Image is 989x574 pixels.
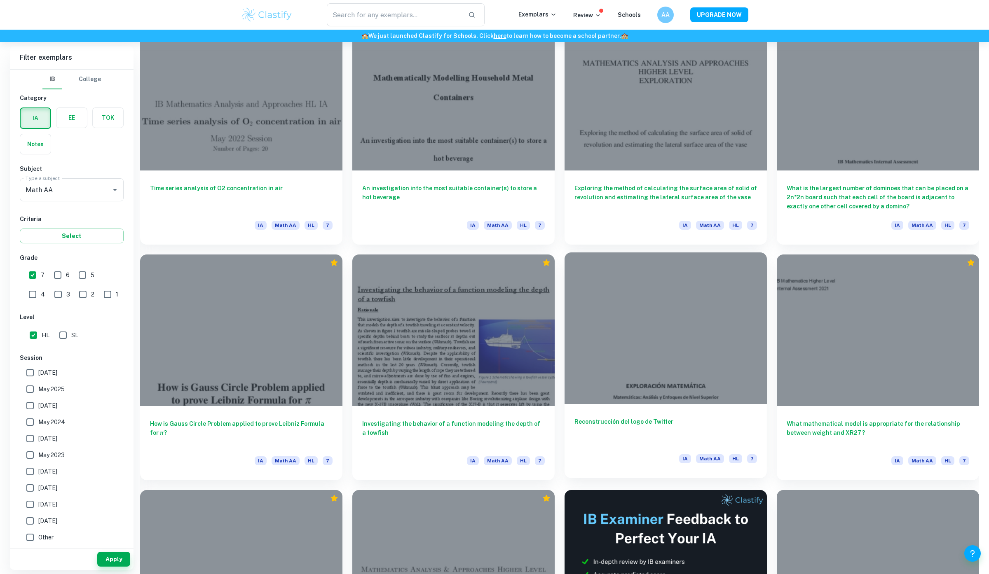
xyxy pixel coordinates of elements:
span: Math AA [484,221,512,230]
div: Premium [967,259,975,267]
span: Math AA [696,454,724,463]
span: 4 [41,290,45,299]
span: May 2023 [38,450,65,460]
span: IA [679,221,691,230]
span: Math AA [908,221,936,230]
span: IA [467,456,479,465]
h6: AA [661,10,670,19]
span: SL [71,331,78,340]
span: [DATE] [38,500,57,509]
h6: Session [20,353,124,362]
a: Reconstrucción del logo de TwitterIAMath AAHL7 [565,254,767,480]
h6: Criteria [20,215,124,224]
a: An investigation into the most suitable container(s) to store a hot beverageIAMath AAHL7 [352,19,555,245]
div: Filter type choice [42,70,101,89]
button: Notes [20,134,51,154]
div: Premium [542,494,551,502]
span: HL [305,456,318,465]
span: HL [729,454,742,463]
button: EE [56,108,87,128]
a: How is Gauss Circle Problem applied to prove Leibniz Formula for π?IAMath AAHL7 [140,254,342,480]
a: What mathematical model is appropriate for the relationship between weight and XR27?IAMath AAHL7 [777,254,979,480]
span: Math AA [484,456,512,465]
span: HL [941,456,954,465]
span: 2 [91,290,94,299]
div: Premium [542,259,551,267]
h6: Investigating the behavior of a function modeling the depth of a towfish [362,419,545,446]
span: HL [517,221,530,230]
a: Time series analysis of O2 concentration in airIAMath AAHL7 [140,19,342,245]
p: Review [573,11,601,20]
span: May 2024 [38,418,65,427]
h6: What mathematical model is appropriate for the relationship between weight and XR27? [787,419,969,446]
span: [DATE] [38,516,57,525]
h6: Time series analysis of O2 concentration in air [150,184,333,211]
span: 5 [91,271,94,280]
span: 🏫 [621,33,628,39]
button: Select [20,229,124,243]
span: 7 [959,456,969,465]
h6: Reconstrucción del logo de Twitter [574,417,757,444]
h6: Subject [20,164,124,173]
span: 7 [323,456,333,465]
a: What is the largest number of dominoes that can be placed on a 2n*2n board such that each cell of... [777,19,979,245]
span: HL [517,456,530,465]
span: HL [42,331,49,340]
button: Apply [97,552,130,567]
h6: Exploring the method of calculating the surface area of solid of revolution and estimating the la... [574,184,757,211]
span: 🏫 [361,33,368,39]
button: IB [42,70,62,89]
h6: Category [20,93,124,103]
span: 7 [747,221,757,230]
span: IA [255,456,267,465]
span: 7 [535,456,545,465]
h6: How is Gauss Circle Problem applied to prove Leibniz Formula for π? [150,419,333,446]
span: IA [255,221,267,230]
span: HL [729,221,742,230]
p: Exemplars [518,10,557,19]
h6: Grade [20,253,124,262]
span: [DATE] [38,401,57,410]
span: HL [941,221,954,230]
h6: We just launched Clastify for Schools. Click to learn how to become a school partner. [2,31,987,40]
a: Schools [618,12,641,18]
span: 1 [116,290,118,299]
input: Search for any exemplars... [327,3,462,26]
button: AA [657,7,674,23]
span: 6 [66,271,70,280]
div: Premium [330,259,338,267]
img: Clastify logo [241,7,293,23]
h6: Filter exemplars [10,46,134,69]
span: May 2025 [38,385,65,394]
span: [DATE] [38,467,57,476]
span: Math AA [908,456,936,465]
label: Type a subject [26,175,60,182]
span: 7 [747,454,757,463]
button: TOK [93,108,123,128]
span: Other [38,533,54,542]
h6: Level [20,313,124,322]
a: Exploring the method of calculating the surface area of solid of revolution and estimating the la... [565,19,767,245]
span: [DATE] [38,483,57,492]
div: Premium [330,494,338,502]
span: IA [891,221,903,230]
h6: An investigation into the most suitable container(s) to store a hot beverage [362,184,545,211]
span: 7 [535,221,545,230]
span: IA [467,221,479,230]
a: here [494,33,506,39]
a: Investigating the behavior of a function modeling the depth of a towfishIAMath AAHL7 [352,254,555,480]
span: 7 [323,221,333,230]
button: College [79,70,101,89]
span: [DATE] [38,368,57,377]
button: Help and Feedback [964,545,981,562]
span: IA [891,456,903,465]
h6: What is the largest number of dominoes that can be placed on a 2n*2n board such that each cell of... [787,184,969,211]
button: Open [109,184,121,196]
button: UPGRADE NOW [690,7,748,22]
span: IA [679,454,691,463]
span: 3 [66,290,70,299]
span: Math AA [272,221,300,230]
span: Math AA [272,456,300,465]
span: Math AA [696,221,724,230]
